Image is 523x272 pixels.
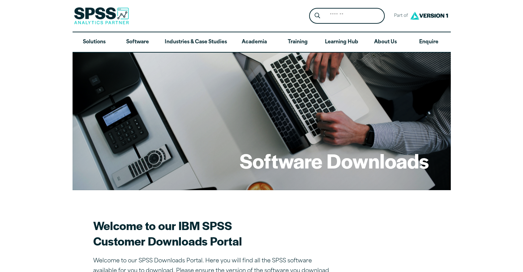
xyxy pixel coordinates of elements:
a: Solutions [73,32,116,52]
h2: Welcome to our IBM SPSS Customer Downloads Portal [93,218,334,249]
a: About Us [364,32,407,52]
a: Industries & Case Studies [159,32,232,52]
span: Part of [390,11,408,21]
a: Training [276,32,319,52]
nav: Desktop version of site main menu [73,32,451,52]
h1: Software Downloads [240,147,429,174]
img: SPSS Analytics Partner [74,7,129,24]
a: Learning Hub [319,32,364,52]
button: Search magnifying glass icon [311,10,324,22]
svg: Search magnifying glass icon [315,13,320,19]
a: Software [116,32,159,52]
img: Version1 Logo [408,9,450,22]
form: Site Header Search Form [309,8,385,24]
a: Academia [232,32,276,52]
a: Enquire [407,32,450,52]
